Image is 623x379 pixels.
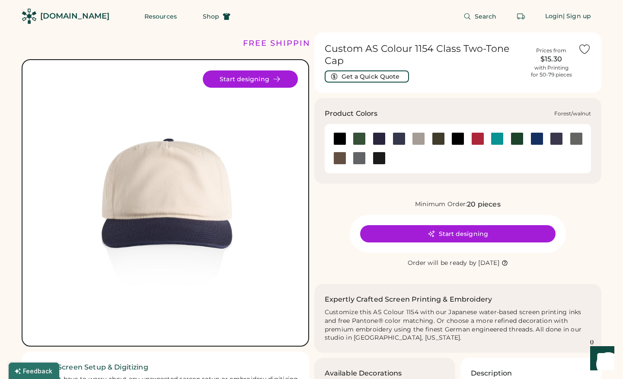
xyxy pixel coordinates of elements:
span: Shop [203,13,219,19]
div: Forest/walnut [554,110,591,117]
button: Resources [134,8,187,25]
div: Order will be ready by [408,259,477,268]
button: Retrieve an order [512,8,530,25]
div: 1154 Style Image [33,70,298,335]
button: Start designing [203,70,298,88]
button: Search [453,8,507,25]
img: Rendered Logo - Screens [22,9,37,24]
h2: Expertly Crafted Screen Printing & Embroidery [325,294,492,305]
div: Prices from [536,47,566,54]
img: AS Colour 1154 Product Image [33,70,298,335]
div: FREE SHIPPING [243,38,317,49]
div: [DOMAIN_NAME] [40,11,109,22]
div: $15.30 [530,54,573,64]
h3: Available Decorations [325,368,402,379]
button: Get a Quick Quote [325,70,409,83]
h3: Product Colors [325,108,378,119]
div: [DATE] [478,259,499,268]
span: Search [475,13,497,19]
h1: Custom AS Colour 1154 Class Two-Tone Cap [325,43,525,67]
button: Start designing [360,225,556,242]
div: Customize this AS Colour 1154 with our Japanese water-based screen printing inks and free Pantone... [325,308,591,343]
h2: ✓ Free Screen Setup & Digitizing [32,362,299,373]
div: Login [545,12,563,21]
div: Minimum Order: [415,200,467,209]
iframe: Front Chat [582,340,619,377]
div: | Sign up [563,12,591,21]
div: with Printing for 50-79 pieces [531,64,572,78]
div: 20 pieces [467,199,500,210]
button: Shop [192,8,241,25]
h3: Description [471,368,512,379]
